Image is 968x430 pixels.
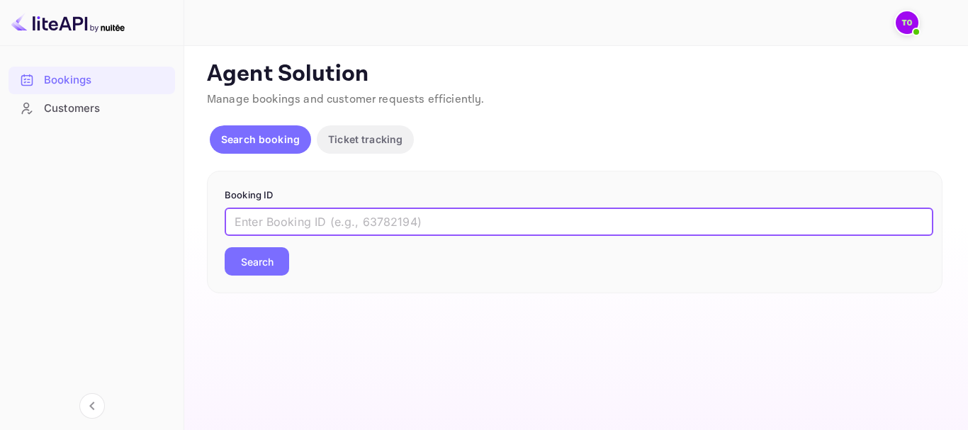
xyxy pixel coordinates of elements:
a: Customers [9,95,175,121]
p: Booking ID [225,188,925,203]
input: Enter Booking ID (e.g., 63782194) [225,208,933,236]
p: Search booking [221,132,300,147]
button: Collapse navigation [79,393,105,419]
button: Search [225,247,289,276]
img: LiteAPI logo [11,11,125,34]
a: Bookings [9,67,175,93]
div: Bookings [44,72,168,89]
div: Bookings [9,67,175,94]
p: Ticket tracking [328,132,403,147]
img: Traveloka3PS 02 [896,11,918,34]
p: Agent Solution [207,60,942,89]
div: Customers [44,101,168,117]
div: Customers [9,95,175,123]
span: Manage bookings and customer requests efficiently. [207,92,485,107]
